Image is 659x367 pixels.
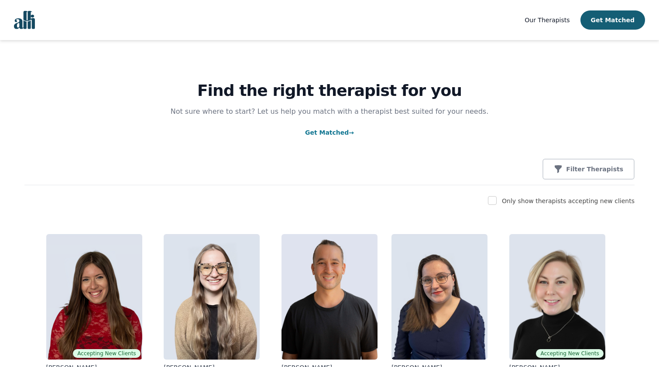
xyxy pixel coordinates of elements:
[391,234,487,360] img: Vanessa_McCulloch
[509,234,605,360] img: Jocelyn_Crawford
[536,349,603,358] span: Accepting New Clients
[542,159,635,180] button: Filter Therapists
[566,165,623,173] p: Filter Therapists
[162,106,497,117] p: Not sure where to start? Let us help you match with a therapist best suited for your needs.
[580,10,645,30] button: Get Matched
[502,197,635,204] label: Only show therapists accepting new clients
[164,234,260,360] img: Faith_Woodley
[349,129,354,136] span: →
[281,234,378,360] img: Kavon_Banejad
[24,82,635,99] h1: Find the right therapist for you
[525,15,570,25] a: Our Therapists
[14,11,35,29] img: alli logo
[46,234,142,360] img: Alisha_Levine
[73,349,140,358] span: Accepting New Clients
[305,129,354,136] a: Get Matched
[525,17,570,24] span: Our Therapists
